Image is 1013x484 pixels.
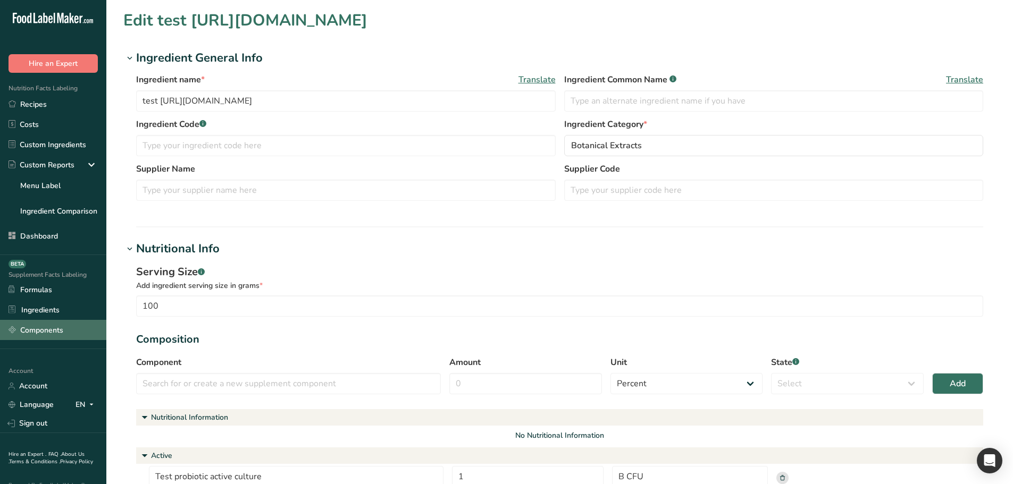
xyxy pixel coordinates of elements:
[136,49,263,67] div: Ingredient General Info
[449,356,602,369] label: Amount
[151,412,228,423] div: Nutritional Information
[9,451,85,465] a: About Us .
[151,450,172,461] div: Active
[610,356,763,369] label: Unit
[149,430,970,441] div: No Nutritional Information
[136,280,983,291] div: Add ingredient serving size in grams
[518,73,556,86] span: Translate
[564,135,984,156] button: Botanical Extracts
[950,377,966,390] span: Add
[136,163,556,175] label: Supplier Name
[9,54,98,73] button: Hire an Expert
[571,139,642,152] span: Botanical Extracts
[136,356,441,369] label: Component
[9,451,46,458] a: Hire an Expert .
[136,118,556,131] label: Ingredient Code
[564,180,984,201] input: Type your supplier code here
[76,398,98,411] div: EN
[449,373,602,394] input: 0
[136,135,556,156] input: Type your ingredient code here
[932,373,983,394] button: Add
[48,451,61,458] a: FAQ .
[771,356,924,369] label: State
[9,260,26,268] div: BETA
[946,73,983,86] span: Translate
[136,332,983,347] div: Composition
[60,458,93,465] a: Privacy Policy
[564,90,984,112] input: Type an alternate ingredient name if you have
[136,180,556,201] input: Type your supplier name here
[977,448,1002,473] div: Open Intercom Messenger
[9,395,54,414] a: Language
[136,240,220,258] div: Nutritional Info
[564,73,676,86] span: Ingredient Common Name
[136,264,983,280] div: Serving Size
[564,163,984,175] label: Supplier Code
[9,159,74,171] div: Custom Reports
[9,458,60,465] a: Terms & Conditions .
[136,373,441,394] input: Search for or create a new supplement component
[136,73,205,86] span: Ingredient name
[564,118,984,131] label: Ingredient Category
[123,9,996,32] h1: Edit test [URL][DOMAIN_NAME]
[136,90,556,112] input: Type your ingredient name here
